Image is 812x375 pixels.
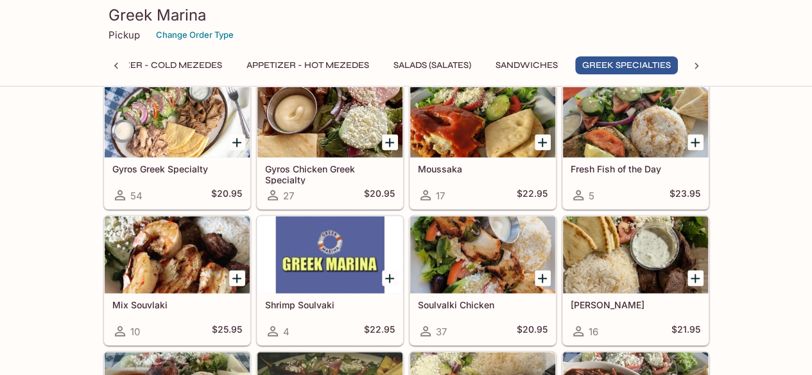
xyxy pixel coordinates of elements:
div: Gyros Chicken Greek Specialty [257,80,402,157]
h5: Shrimp Soulvaki [265,299,395,310]
span: 16 [589,325,598,337]
button: Add Moussaka [535,134,551,150]
div: Souvlaki Lamb [563,216,708,293]
button: Greek Specialties [575,56,678,74]
button: Add Souvlaki Lamb [687,270,704,286]
a: Gyros Greek Specialty54$20.95 [104,79,250,209]
button: Add Shrimp Soulvaki [382,270,398,286]
span: 10 [130,325,140,337]
span: 5 [589,189,594,201]
h5: $25.95 [212,323,242,338]
div: Gyros Greek Specialty [105,80,250,157]
p: Pickup [108,29,140,41]
h5: Mix Souvlaki [112,299,242,310]
a: Moussaka17$22.95 [410,79,556,209]
a: Mix Souvlaki10$25.95 [104,215,250,345]
h5: Moussaka [418,163,548,174]
h5: Fresh Fish of the Day [571,163,700,174]
h5: $21.95 [671,323,700,338]
h3: Greek Marina [108,5,704,25]
div: Mix Souvlaki [105,216,250,293]
h5: [PERSON_NAME] [571,299,700,310]
h5: Gyros Chicken Greek Specialty [265,163,395,184]
div: Fresh Fish of the Day [563,80,708,157]
h5: $22.95 [364,323,395,338]
span: 4 [283,325,289,337]
h5: $20.95 [364,187,395,203]
a: Shrimp Soulvaki4$22.95 [257,215,403,345]
button: Add Soulvalki Chicken [535,270,551,286]
button: Sandwiches [488,56,565,74]
a: Fresh Fish of the Day5$23.95 [562,79,709,209]
button: Change Order Type [150,25,239,45]
div: Moussaka [410,80,555,157]
h5: $20.95 [517,323,548,338]
button: Add Fresh Fish of the Day [687,134,704,150]
h5: $22.95 [517,187,548,203]
h5: $20.95 [211,187,242,203]
button: Appetizer - Cold Mezedes [86,56,229,74]
span: 17 [436,189,445,201]
div: Shrimp Soulvaki [257,216,402,293]
button: Add Mix Souvlaki [229,270,245,286]
h5: Soulvalki Chicken [418,299,548,310]
h5: Gyros Greek Specialty [112,163,242,174]
a: Soulvalki Chicken37$20.95 [410,215,556,345]
span: 54 [130,189,143,201]
button: Add Gyros Greek Specialty [229,134,245,150]
button: Appetizer - Hot Mezedes [239,56,376,74]
button: Salads (Salates) [386,56,478,74]
a: Gyros Chicken Greek Specialty27$20.95 [257,79,403,209]
h5: $23.95 [669,187,700,203]
div: Soulvalki Chicken [410,216,555,293]
button: Add Gyros Chicken Greek Specialty [382,134,398,150]
span: 27 [283,189,294,201]
a: [PERSON_NAME]16$21.95 [562,215,709,345]
span: 37 [436,325,447,337]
